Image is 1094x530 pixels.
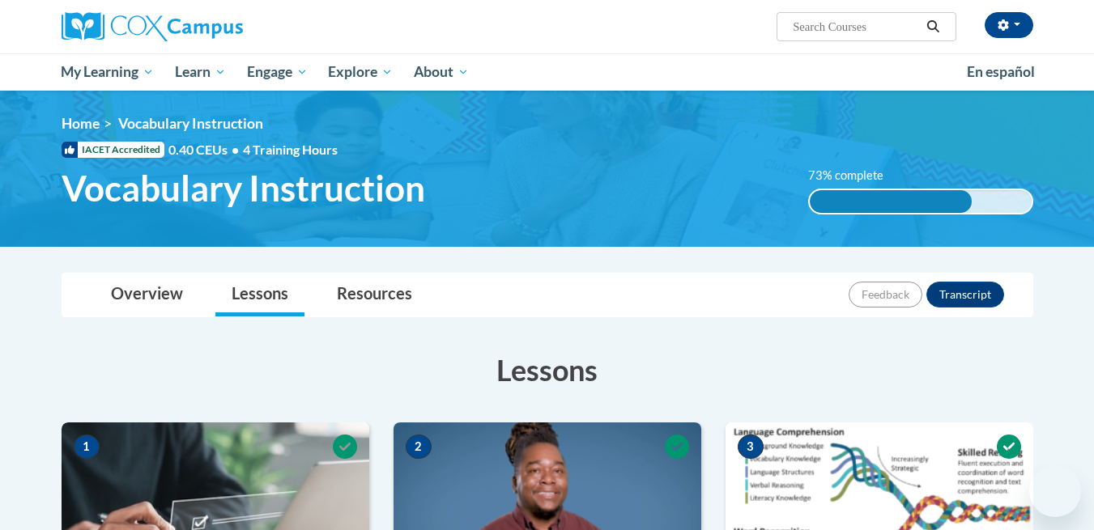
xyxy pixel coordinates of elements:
a: Resources [321,273,428,316]
a: Overview [95,273,199,316]
a: About [403,53,479,91]
a: Cox Campus [62,12,369,41]
span: 4 Training Hours [243,142,338,157]
span: 1 [74,435,100,459]
span: 2 [406,435,432,459]
span: En español [967,63,1035,80]
img: Cox Campus [62,12,243,41]
a: Explore [317,53,403,91]
span: About [414,62,469,82]
iframe: Button to launch messaging window [1029,465,1081,517]
a: Engage [236,53,318,91]
a: En español [956,55,1045,89]
span: Vocabulary Instruction [62,167,425,210]
h3: Lessons [62,350,1033,390]
input: Search Courses [791,17,921,36]
span: 3 [738,435,764,459]
a: Home [62,115,100,132]
span: My Learning [61,62,154,82]
span: IACET Accredited [62,142,164,158]
button: Transcript [926,282,1004,307]
a: Learn [164,53,236,91]
label: 73% complete [808,167,901,184]
div: 73% complete [810,190,972,213]
button: Account Settings [985,12,1033,38]
span: Learn [175,62,226,82]
span: Vocabulary Instruction [118,115,263,132]
a: My Learning [51,53,165,91]
span: • [232,142,239,157]
button: Search [921,17,945,36]
span: 0.40 CEUs [168,141,243,159]
div: Main menu [37,53,1058,91]
span: Explore [328,62,393,82]
a: Lessons [215,273,304,316]
span: Engage [247,62,308,82]
button: Feedback [849,282,922,307]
